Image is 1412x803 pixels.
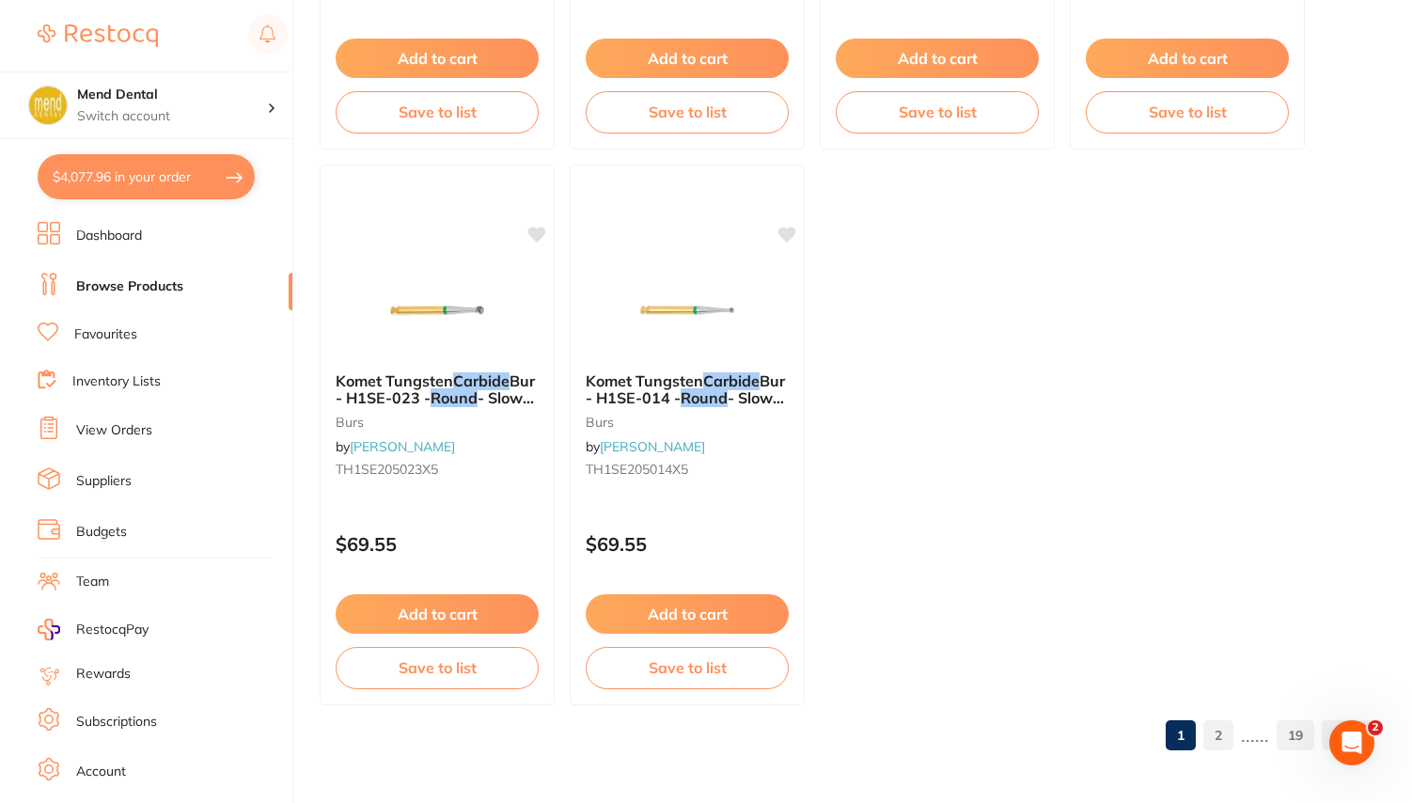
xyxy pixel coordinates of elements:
button: Save to list [586,91,789,133]
button: Add to cart [1086,39,1289,78]
em: Round [431,388,478,407]
em: Round [681,388,728,407]
b: Komet Tungsten Carbide Bur - H1SE-023 - Round - Slow Speed, Right Angle Long (RAL), 5-Pack [336,372,539,407]
button: Add to cart [336,594,539,634]
img: Mend Dental [29,87,67,124]
img: Komet Tungsten Carbide Bur - H1SE-023 - Round - Slow Speed, Right Angle Long (RAL), 5-Pack [376,263,498,357]
a: Suppliers [76,472,132,491]
iframe: Intercom live chat [1329,720,1374,765]
span: Komet Tungsten [336,371,453,390]
button: $4,077.96 in your order [38,154,255,199]
p: Switch account [77,107,267,126]
p: ...... [1241,724,1269,746]
span: TH1SE205023X5 [336,461,438,478]
button: Save to list [586,647,789,688]
button: Add to cart [836,39,1039,78]
a: RestocqPay [38,619,149,640]
button: Save to list [836,91,1039,133]
span: by [336,438,455,455]
img: Restocq Logo [38,24,158,47]
button: Save to list [336,647,539,688]
a: Dashboard [76,227,142,245]
a: Inventory Lists [72,372,161,391]
button: Save to list [336,91,539,133]
a: Account [76,763,126,781]
p: $69.55 [586,533,789,555]
span: TH1SE205014X5 [586,461,688,478]
span: Bur - H1SE-023 - [336,371,535,407]
a: [PERSON_NAME] [350,438,455,455]
img: Komet Tungsten Carbide Bur - H1SE-014 - Round - Slow Speed, Right Angle Long (RAL), 5-Pack [626,263,748,357]
a: View Orders [76,421,152,440]
em: Carbide [703,371,760,390]
span: RestocqPay [76,621,149,639]
img: RestocqPay [38,619,60,640]
em: Carbide [453,371,510,390]
a: 2 [1203,716,1233,754]
button: Add to cart [336,39,539,78]
a: Favourites [74,325,137,344]
a: Rewards [76,665,131,684]
span: Bur - H1SE-014 - [586,371,785,407]
a: Subscriptions [76,713,157,732]
a: 1 [1166,716,1196,754]
p: $69.55 [336,533,539,555]
a: Team [76,573,109,591]
h4: Mend Dental [77,86,267,104]
button: Add to cart [586,39,789,78]
a: Browse Products [76,277,183,296]
a: [PERSON_NAME] [600,438,705,455]
small: burs [586,415,789,430]
small: burs [336,415,539,430]
span: Komet Tungsten [586,371,703,390]
b: Komet Tungsten Carbide Bur - H1SE-014 - Round - Slow Speed, Right Angle Long (RAL), 5-Pack [586,372,789,407]
a: Restocq Logo [38,14,158,57]
span: by [586,438,705,455]
a: 19 [1277,716,1314,754]
span: 2 [1368,720,1383,735]
button: Save to list [1086,91,1289,133]
button: Add to cart [586,594,789,634]
a: Budgets [76,523,127,542]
